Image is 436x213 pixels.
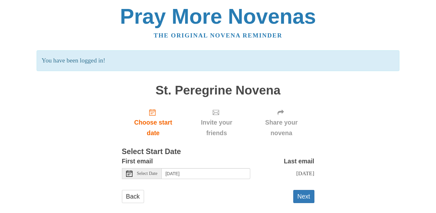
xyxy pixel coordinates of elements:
[249,103,314,142] div: Click "Next" to confirm your start date first.
[120,4,316,28] a: Pray More Novenas
[296,170,314,176] span: [DATE]
[122,156,153,167] label: First email
[284,156,314,167] label: Last email
[137,171,158,176] span: Select Date
[122,84,314,97] h1: St. Peregrine Novena
[293,190,314,203] button: Next
[122,148,314,156] h3: Select Start Date
[191,117,242,138] span: Invite your friends
[122,190,144,203] a: Back
[128,117,178,138] span: Choose start date
[37,50,399,71] p: You have been logged in!
[255,117,308,138] span: Share your novena
[122,103,185,142] a: Choose start date
[154,32,282,39] a: The original novena reminder
[184,103,248,142] div: Click "Next" to confirm your start date first.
